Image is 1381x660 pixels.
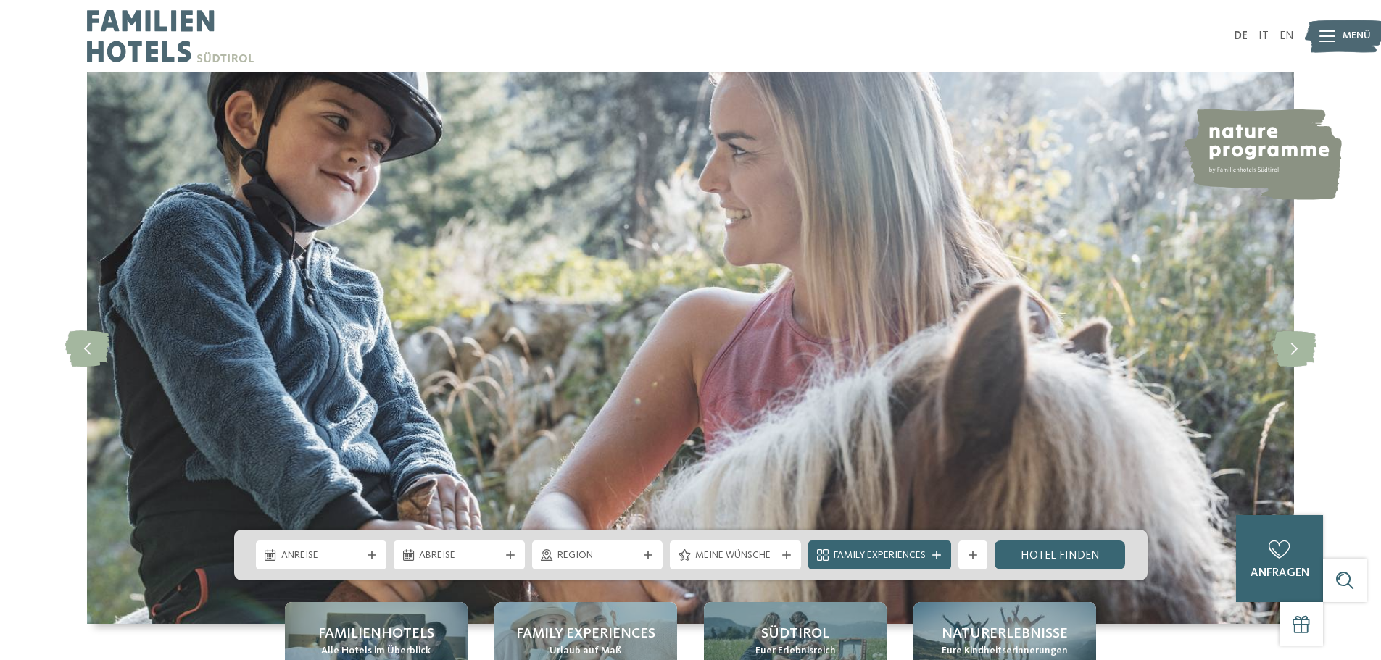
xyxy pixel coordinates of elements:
span: anfragen [1251,567,1309,579]
img: Familienhotels Südtirol: The happy family places [87,72,1294,624]
span: Anreise [281,548,362,563]
span: Euer Erlebnisreich [755,644,836,659]
a: IT [1258,30,1269,42]
span: Familienhotels [318,624,434,644]
span: Family Experiences [834,548,926,563]
span: Meine Wünsche [695,548,776,563]
span: Region [557,548,638,563]
a: anfragen [1236,515,1323,602]
span: Alle Hotels im Überblick [321,644,431,659]
span: Naturerlebnisse [942,624,1068,644]
span: Menü [1343,29,1371,43]
span: Eure Kindheitserinnerungen [942,644,1068,659]
span: Südtirol [761,624,829,644]
span: Abreise [419,548,499,563]
a: DE [1234,30,1248,42]
a: EN [1280,30,1294,42]
span: Family Experiences [516,624,655,644]
a: Hotel finden [995,540,1126,569]
span: Urlaub auf Maß [550,644,621,659]
img: nature programme by Familienhotels Südtirol [1182,109,1342,200]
